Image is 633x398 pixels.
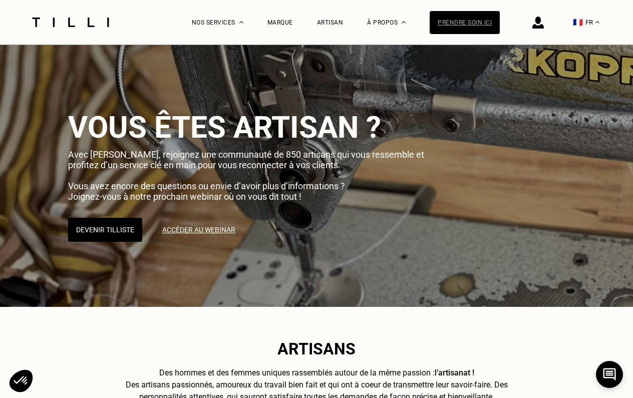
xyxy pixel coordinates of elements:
a: Artisan [317,19,344,26]
button: Devenir Tilliste [68,218,142,242]
span: Artisans [277,339,356,358]
span: Vous êtes artisan ? [68,110,381,145]
span: Vous avez encore des questions ou envie d’avoir plus d’informations ? [68,181,345,191]
img: icône connexion [532,17,544,29]
img: Logo du service de couturière Tilli [29,18,113,27]
span: Avec [PERSON_NAME], rejoignez une communauté de 850 artisans qui vous ressemble et profitez d’un ... [68,149,424,170]
img: Menu déroulant [239,21,243,24]
span: 🇫🇷 [573,18,583,27]
span: Des hommes et des femmes uniques rassemblés autour de la même passion : [159,368,435,377]
span: Joignez-vous à notre prochain webinar où on vous dit tout ! [68,191,301,202]
img: Menu déroulant à propos [402,21,406,24]
img: menu déroulant [595,21,599,24]
span: l’artisanat ! [435,368,474,377]
a: Prendre soin ici [430,11,500,34]
a: Accéder au webinar [154,218,243,242]
a: Marque [267,19,293,26]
